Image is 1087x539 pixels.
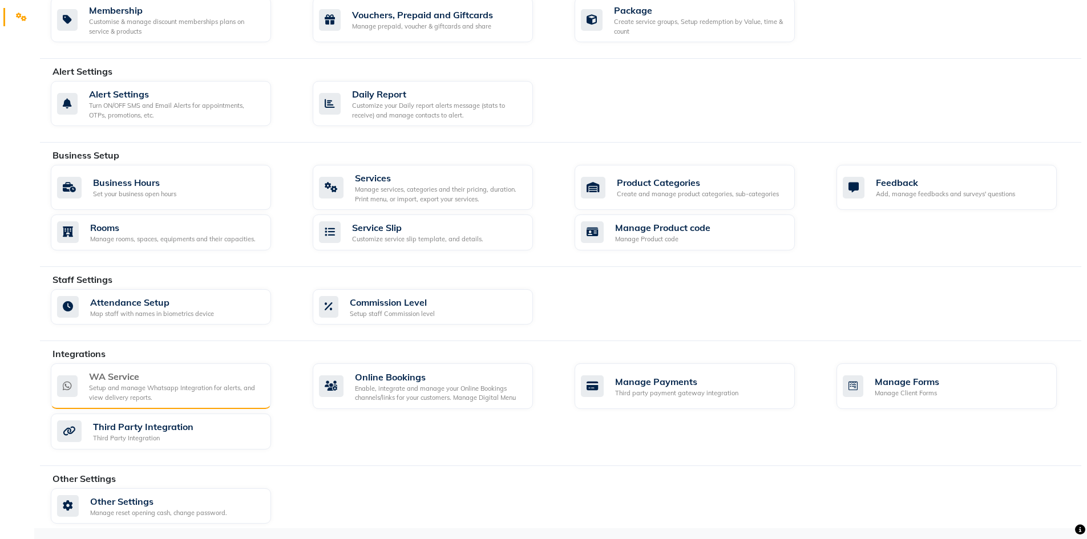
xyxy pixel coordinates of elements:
a: Online BookingsEnable, integrate and manage your Online Bookings channels/links for your customer... [313,363,557,409]
a: Daily ReportCustomize your Daily report alerts message (stats to receive) and manage contacts to ... [313,81,557,126]
div: Feedback [876,176,1015,189]
a: Manage PaymentsThird party payment gateway integration [575,363,819,409]
div: Manage Product code [615,234,710,244]
div: Business Hours [93,176,176,189]
div: Online Bookings [355,370,524,384]
div: Package [614,3,786,17]
div: Product Categories [617,176,779,189]
div: Manage Forms [875,375,939,388]
a: Manage FormsManage Client Forms [837,363,1081,409]
a: Manage Product codeManage Product code [575,214,819,250]
a: ServicesManage services, categories and their pricing, duration. Print menu, or import, export yo... [313,165,557,210]
div: Set your business open hours [93,189,176,199]
a: Business HoursSet your business open hours [51,165,296,210]
div: Manage reset opening cash, change password. [90,508,227,518]
div: Customize your Daily report alerts message (stats to receive) and manage contacts to alert. [352,101,524,120]
div: Manage services, categories and their pricing, duration. Print menu, or import, export your servi... [355,185,524,204]
div: Third Party Integration [93,433,193,443]
a: WA ServiceSetup and manage Whatsapp Integration for alerts, and view delivery reports. [51,363,296,409]
div: Membership [89,3,262,17]
div: Turn ON/OFF SMS and Email Alerts for appointments, OTPs, promotions, etc. [89,101,262,120]
div: Commission Level [350,295,435,309]
a: Other SettingsManage reset opening cash, change password. [51,488,296,524]
a: Attendance SetupMap staff with names in biometrics device [51,289,296,325]
div: Daily Report [352,87,524,101]
div: Enable, integrate and manage your Online Bookings channels/links for your customers. Manage Digit... [355,384,524,403]
a: RoomsManage rooms, spaces, equipments and their capacities. [51,214,296,250]
div: Alert Settings [89,87,262,101]
div: Setup and manage Whatsapp Integration for alerts, and view delivery reports. [89,383,262,402]
div: Other Settings [90,495,227,508]
div: Vouchers, Prepaid and Giftcards [352,8,493,22]
div: Map staff with names in biometrics device [90,309,214,319]
div: Create and manage product categories, sub-categories [617,189,779,199]
a: Service SlipCustomize service slip template, and details. [313,214,557,250]
div: Customize service slip template, and details. [352,234,483,244]
div: Customise & manage discount memberships plans on service & products [89,17,262,36]
div: Attendance Setup [90,295,214,309]
div: Rooms [90,221,256,234]
a: Alert SettingsTurn ON/OFF SMS and Email Alerts for appointments, OTPs, promotions, etc. [51,81,296,126]
div: Service Slip [352,221,483,234]
div: WA Service [89,370,262,383]
div: Add, manage feedbacks and surveys' questions [876,189,1015,199]
a: Product CategoriesCreate and manage product categories, sub-categories [575,165,819,210]
a: Third Party IntegrationThird Party Integration [51,414,296,449]
a: FeedbackAdd, manage feedbacks and surveys' questions [837,165,1081,210]
div: Services [355,171,524,185]
div: Manage Client Forms [875,388,939,398]
div: Third party payment gateway integration [615,388,738,398]
div: Manage prepaid, voucher & giftcards and share [352,22,493,31]
div: Manage Product code [615,221,710,234]
div: Setup staff Commission level [350,309,435,319]
div: Create service groups, Setup redemption by Value, time & count [614,17,786,36]
div: Manage rooms, spaces, equipments and their capacities. [90,234,256,244]
a: Commission LevelSetup staff Commission level [313,289,557,325]
div: Third Party Integration [93,420,193,433]
div: Manage Payments [615,375,738,388]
